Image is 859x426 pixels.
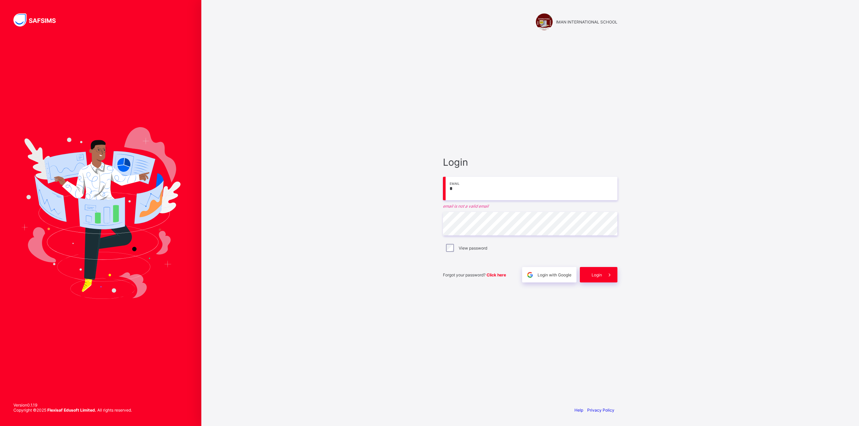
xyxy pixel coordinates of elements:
img: google.396cfc9801f0270233282035f929180a.svg [526,271,534,279]
span: Login with Google [538,272,571,277]
img: SAFSIMS Logo [13,13,64,26]
em: email is not a valid email [443,204,617,209]
a: Click here [487,272,506,277]
span: Copyright © 2025 All rights reserved. [13,408,132,413]
span: Forgot your password? [443,272,506,277]
span: IMAN INTERNATIONAL SCHOOL [556,19,617,24]
a: Help [574,408,583,413]
strong: Flexisaf Edusoft Limited. [47,408,96,413]
label: View password [459,246,487,251]
span: Login [443,156,617,168]
span: Version 0.1.19 [13,403,132,408]
span: Login [592,272,602,277]
img: Hero Image [21,127,181,299]
a: Privacy Policy [587,408,614,413]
